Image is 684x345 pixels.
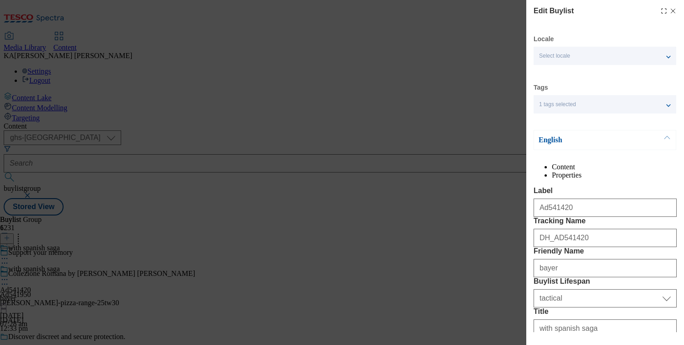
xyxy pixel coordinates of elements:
[539,101,576,108] span: 1 tags selected
[534,259,677,277] input: Enter Friendly Name
[552,163,677,171] li: Content
[539,135,635,145] p: English
[534,319,677,338] input: Enter Title
[534,217,677,225] label: Tracking Name
[534,187,677,195] label: Label
[534,37,554,42] label: Locale
[534,5,574,16] h4: Edit Buylist
[534,95,676,113] button: 1 tags selected
[534,229,677,247] input: Enter Tracking Name
[534,199,677,217] input: Enter Label
[534,277,677,286] label: Buylist Lifespan
[534,247,677,255] label: Friendly Name
[534,47,676,65] button: Select locale
[534,85,548,90] label: Tags
[552,171,677,179] li: Properties
[534,307,677,316] label: Title
[539,53,570,59] span: Select locale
